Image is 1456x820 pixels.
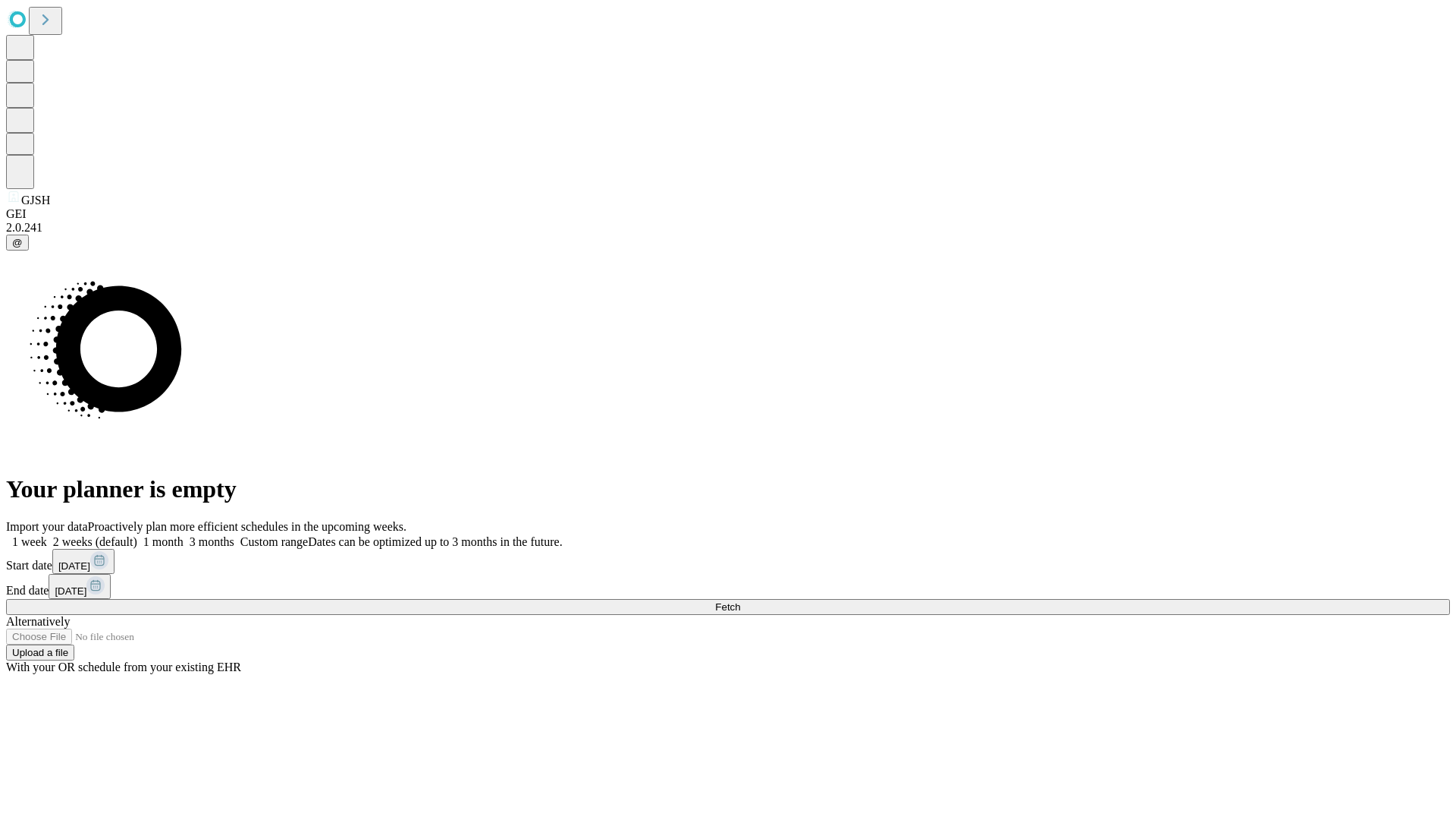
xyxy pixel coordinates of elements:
span: With your OR schedule from your existing EHR [6,661,241,673]
span: Import your data [6,520,88,533]
span: [DATE] [55,585,86,597]
div: End date [6,574,1450,599]
button: [DATE] [52,549,115,574]
span: GJSH [21,194,50,207]
span: Dates can be optimized up to 3 months in the future. [308,535,562,548]
span: 1 week [12,535,47,548]
span: 2 weeks (default) [53,535,137,548]
div: Start date [6,549,1450,574]
span: Alternatively [6,615,70,628]
button: [DATE] [49,574,111,599]
div: 2.0.241 [6,221,1450,235]
span: Fetch [715,601,740,613]
span: 3 months [190,535,234,548]
button: Fetch [6,599,1450,615]
h1: Your planner is empty [6,475,1450,503]
span: Proactively plan more efficient schedules in the upcoming weeks. [88,520,406,533]
span: 1 month [143,535,184,548]
span: [DATE] [58,560,90,572]
span: @ [12,237,23,248]
button: Upload a file [6,645,74,661]
div: GEI [6,207,1450,221]
span: Custom range [240,535,308,548]
button: @ [6,235,29,251]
